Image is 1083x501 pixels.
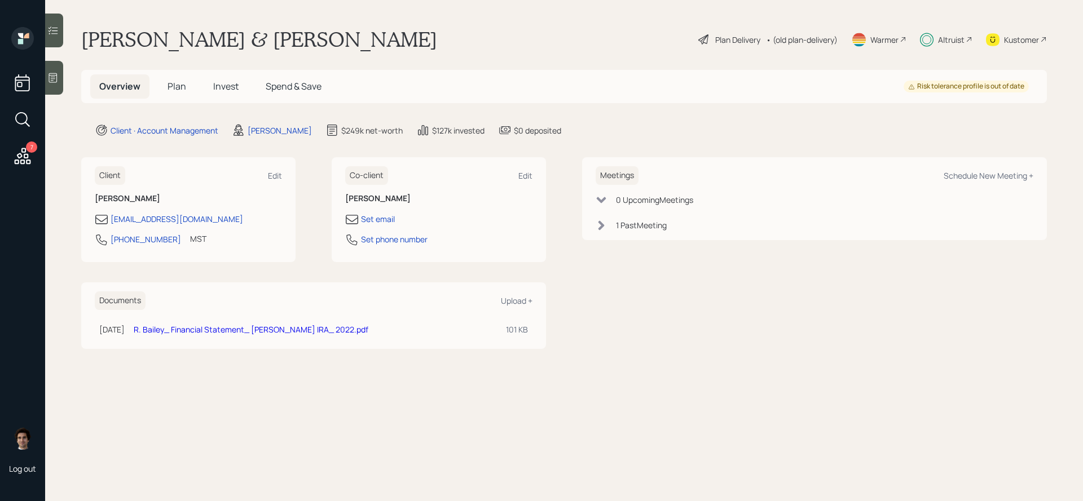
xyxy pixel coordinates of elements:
[81,27,437,52] h1: [PERSON_NAME] & [PERSON_NAME]
[11,427,34,450] img: harrison-schaefer-headshot-2.png
[514,125,561,136] div: $0 deposited
[908,82,1024,91] div: Risk tolerance profile is out of date
[341,125,403,136] div: $249k net-worth
[111,213,243,225] div: [EMAIL_ADDRESS][DOMAIN_NAME]
[95,166,125,185] h6: Client
[715,34,760,46] div: Plan Delivery
[432,125,485,136] div: $127k invested
[99,323,125,335] div: [DATE]
[518,170,532,181] div: Edit
[501,295,532,306] div: Upload +
[766,34,838,46] div: • (old plan-delivery)
[361,213,395,225] div: Set email
[345,166,388,185] h6: Co-client
[870,34,899,46] div: Warmer
[596,166,639,185] h6: Meetings
[616,194,693,206] div: 0 Upcoming Meeting s
[268,170,282,181] div: Edit
[944,170,1033,181] div: Schedule New Meeting +
[938,34,965,46] div: Altruist
[9,463,36,474] div: Log out
[345,194,532,203] h6: [PERSON_NAME]
[361,233,428,245] div: Set phone number
[134,324,368,335] a: R. Bailey_ Financial Statement_ [PERSON_NAME] IRA_ 2022.pdf
[248,125,312,136] div: [PERSON_NAME]
[99,80,140,92] span: Overview
[213,80,239,92] span: Invest
[111,233,181,245] div: [PHONE_NUMBER]
[111,125,218,136] div: Client · Account Management
[190,233,206,245] div: MST
[26,141,37,153] div: 7
[1004,34,1039,46] div: Kustomer
[266,80,322,92] span: Spend & Save
[506,323,528,335] div: 101 KB
[95,194,282,203] h6: [PERSON_NAME]
[95,291,146,310] h6: Documents
[616,219,667,231] div: 1 Past Meeting
[168,80,186,92] span: Plan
